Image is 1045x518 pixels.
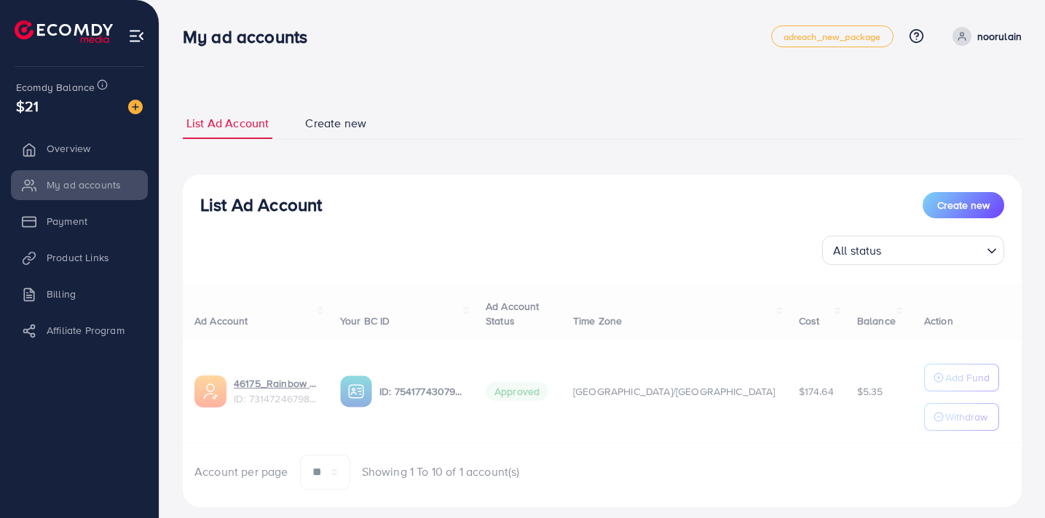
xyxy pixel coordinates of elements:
img: logo [15,20,113,43]
h3: List Ad Account [200,194,322,215]
input: Search for option [886,237,981,261]
p: noorulain [977,28,1022,45]
div: Search for option [822,236,1004,265]
img: image [128,100,143,114]
span: Create new [937,198,990,212]
a: adreach_new_package [771,25,894,47]
h3: My ad accounts [183,26,319,47]
button: Create new [923,192,1004,218]
span: Ecomdy Balance [16,80,95,95]
span: List Ad Account [186,115,269,132]
span: adreach_new_package [784,32,881,41]
a: noorulain [947,27,1022,46]
span: $21 [16,95,39,116]
span: Create new [305,115,366,132]
img: menu [128,28,145,44]
span: All status [830,240,885,261]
